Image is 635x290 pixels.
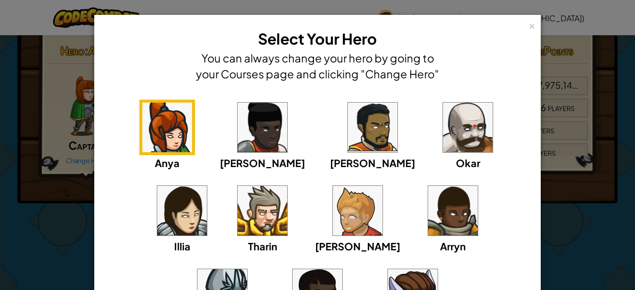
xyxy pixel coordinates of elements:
[330,157,415,169] span: [PERSON_NAME]
[528,19,535,30] div: ×
[174,240,190,252] span: Illia
[193,28,442,50] h3: Select Your Hero
[440,240,466,252] span: Arryn
[220,157,305,169] span: [PERSON_NAME]
[428,186,478,235] img: portrait.png
[155,157,180,169] span: Anya
[333,186,382,235] img: portrait.png
[238,103,287,152] img: portrait.png
[315,240,400,252] span: [PERSON_NAME]
[348,103,397,152] img: portrait.png
[456,157,480,169] span: Okar
[157,186,207,235] img: portrait.png
[142,103,192,152] img: portrait.png
[238,186,287,235] img: portrait.png
[248,240,277,252] span: Tharin
[193,50,442,82] h4: You can always change your hero by going to your Courses page and clicking "Change Hero"
[443,103,493,152] img: portrait.png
